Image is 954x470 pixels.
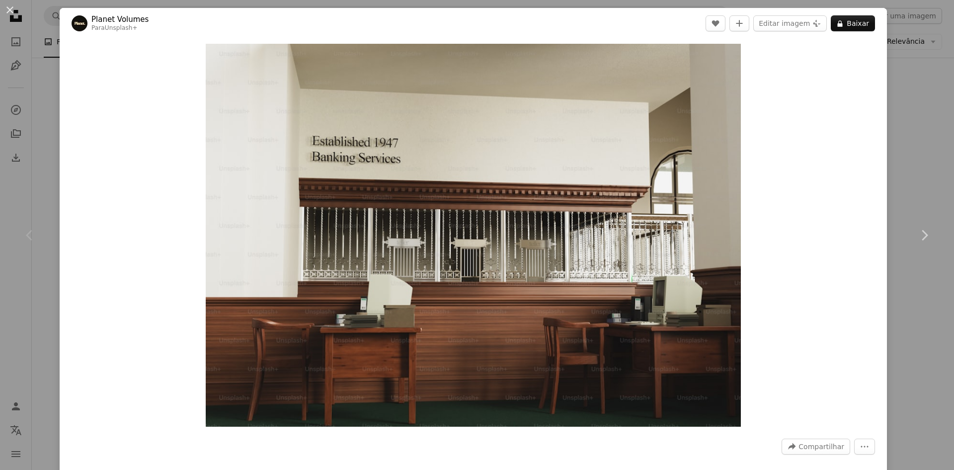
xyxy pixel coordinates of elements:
img: Interior de um banco com janelas e mesas de caixa [206,44,741,427]
button: Adicionar à coleção [729,15,749,31]
span: Compartilhar [798,439,844,454]
a: Unsplash+ [105,24,138,31]
button: Curtir [706,15,725,31]
button: Ampliar esta imagem [206,44,741,427]
img: Ir para o perfil de Planet Volumes [72,15,87,31]
button: Mais ações [854,439,875,455]
button: Compartilhar esta imagem [782,439,850,455]
a: Planet Volumes [91,14,149,24]
a: Próximo [894,188,954,283]
button: Editar imagem [753,15,827,31]
button: Baixar [831,15,875,31]
div: Para [91,24,149,32]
